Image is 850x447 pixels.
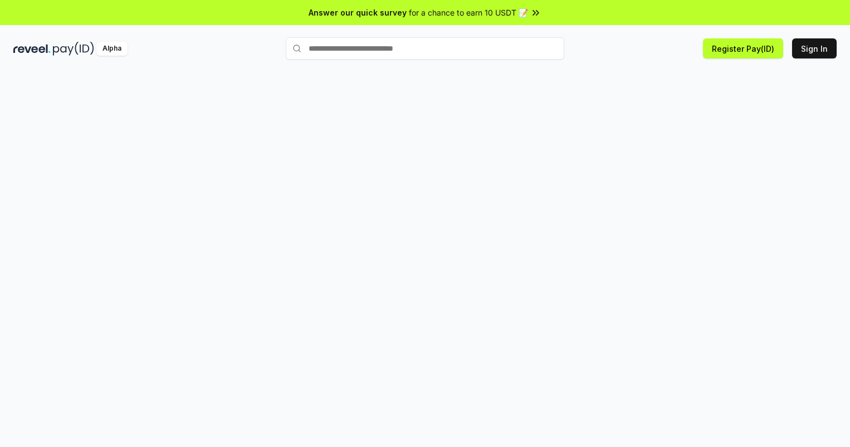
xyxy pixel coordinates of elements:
[309,7,407,18] span: Answer our quick survey
[13,42,51,56] img: reveel_dark
[409,7,528,18] span: for a chance to earn 10 USDT 📝
[96,42,128,56] div: Alpha
[792,38,837,58] button: Sign In
[703,38,783,58] button: Register Pay(ID)
[53,42,94,56] img: pay_id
